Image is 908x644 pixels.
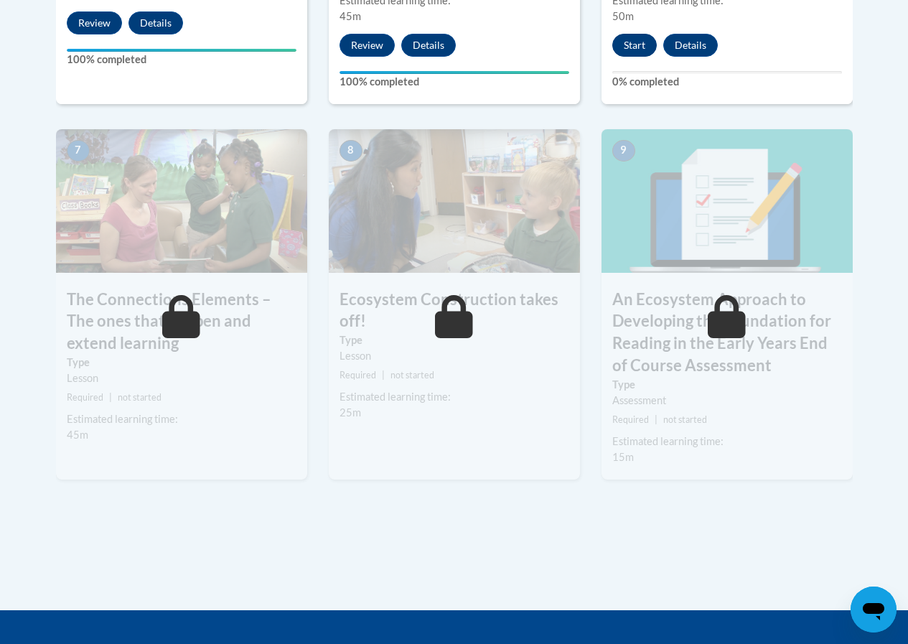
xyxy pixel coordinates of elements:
span: | [109,392,112,403]
span: | [382,370,385,381]
div: Your progress [67,49,296,52]
span: Required [612,414,649,425]
div: Lesson [67,370,296,386]
div: Estimated learning time: [67,411,296,427]
div: Lesson [340,348,569,364]
span: Required [67,392,103,403]
button: Review [340,34,395,57]
div: Your progress [340,71,569,74]
h3: Ecosystem Construction takes off! [329,289,580,333]
span: 7 [67,140,90,162]
label: 100% completed [67,52,296,67]
button: Start [612,34,657,57]
span: | [655,414,657,425]
img: Course Image [602,129,853,273]
label: Type [67,355,296,370]
img: Course Image [56,129,307,273]
div: Estimated learning time: [612,434,842,449]
button: Details [663,34,718,57]
button: Details [401,34,456,57]
span: 45m [340,10,361,22]
span: Required [340,370,376,381]
span: 45m [67,429,88,441]
span: not started [118,392,162,403]
span: 8 [340,140,362,162]
div: Estimated learning time: [340,389,569,405]
label: 0% completed [612,74,842,90]
img: Course Image [329,129,580,273]
label: 100% completed [340,74,569,90]
iframe: Button to launch messaging window [851,587,897,633]
span: 15m [612,451,634,463]
h3: The Connections Elements – The ones that deepen and extend learning [56,289,307,355]
div: Assessment [612,393,842,409]
button: Details [128,11,183,34]
h3: An Ecosystem Approach to Developing the Foundation for Reading in the Early Years End of Course A... [602,289,853,377]
label: Type [340,332,569,348]
button: Review [67,11,122,34]
span: 9 [612,140,635,162]
span: not started [390,370,434,381]
label: Type [612,377,842,393]
span: not started [663,414,707,425]
span: 50m [612,10,634,22]
span: 25m [340,406,361,419]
